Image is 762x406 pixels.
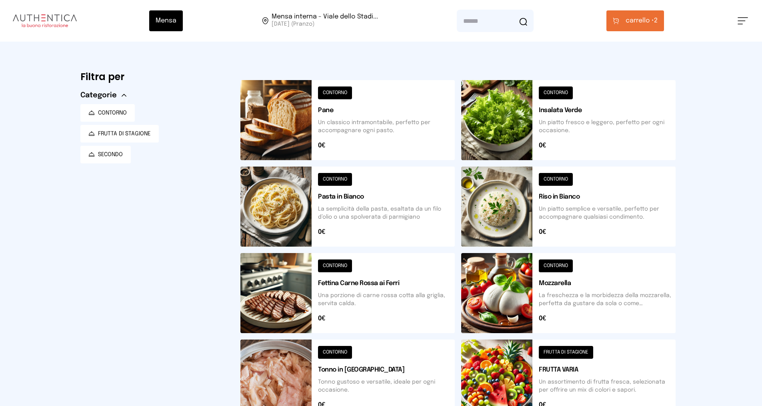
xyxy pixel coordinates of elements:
img: logo.8f33a47.png [13,14,77,27]
button: FRUTTA DI STAGIONE [80,125,159,143]
span: FRUTTA DI STAGIONE [98,130,151,138]
button: carrello •2 [606,10,664,31]
span: carrello • [626,16,654,26]
span: CONTORNO [98,109,127,117]
span: SECONDO [98,151,123,159]
button: Mensa [149,10,183,31]
span: Categorie [80,90,117,101]
button: SECONDO [80,146,131,163]
button: Categorie [80,90,126,101]
h6: Filtra per [80,70,228,83]
span: 2 [626,16,658,26]
span: [DATE] (Pranzo) [272,20,378,28]
span: Viale dello Stadio, 77, 05100 Terni TR, Italia [272,14,378,28]
button: CONTORNO [80,104,135,122]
